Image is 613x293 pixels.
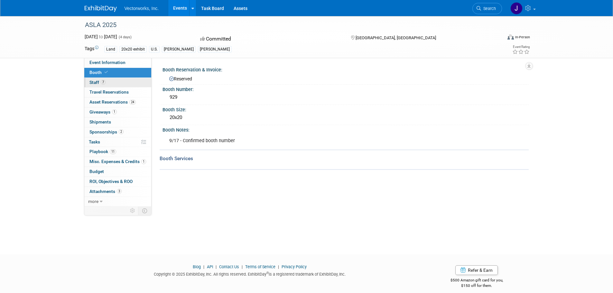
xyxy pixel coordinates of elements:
[282,264,307,269] a: Privacy Policy
[89,119,111,124] span: Shipments
[84,68,151,78] a: Booth
[127,206,138,215] td: Personalize Event Tab Strip
[512,45,530,49] div: Event Rating
[84,87,151,97] a: Travel Reservations
[84,107,151,117] a: Giveaways1
[481,6,496,11] span: Search
[85,270,415,277] div: Copyright © 2025 ExhibitDay, Inc. All rights reserved. ExhibitDay is a registered trademark of Ex...
[84,78,151,87] a: Staff7
[167,113,524,123] div: 20x20
[104,46,117,53] div: Land
[240,264,244,269] span: |
[425,283,529,288] div: $150 off for them.
[119,46,147,53] div: 20x20 exhibit
[455,265,498,275] a: Refer & Earn
[84,197,151,206] a: more
[84,147,151,157] a: Playbook11
[105,70,108,74] i: Booth reservation complete
[167,74,524,82] div: Reserved
[125,6,159,11] span: Vectorworks, Inc.
[89,70,109,75] span: Booth
[98,34,104,39] span: to
[141,159,146,164] span: 1
[84,127,151,137] a: Sponsorships2
[472,3,502,14] a: Search
[84,117,151,127] a: Shipments
[88,199,98,204] span: more
[89,99,136,105] span: Asset Reservations
[219,264,239,269] a: Contact Us
[163,125,529,133] div: Booth Notes:
[163,105,529,113] div: Booth Size:
[138,206,151,215] td: Toggle Event Tabs
[89,80,106,85] span: Staff
[163,85,529,93] div: Booth Number:
[84,167,151,177] a: Budget
[101,80,106,85] span: 7
[84,157,151,167] a: Misc. Expenses & Credits1
[515,35,530,40] div: In-Person
[425,273,529,288] div: $500 Amazon gift card for you,
[163,65,529,73] div: Booth Reservation & Invoice:
[84,137,151,147] a: Tasks
[356,35,436,40] span: [GEOGRAPHIC_DATA], [GEOGRAPHIC_DATA]
[84,177,151,187] a: ROI, Objectives & ROO
[167,92,524,102] div: 929
[214,264,218,269] span: |
[464,33,530,43] div: Event Format
[193,264,201,269] a: Blog
[245,264,275,269] a: Terms of Service
[89,169,104,174] span: Budget
[117,189,122,194] span: 3
[510,2,523,14] img: Jennifer Niziolek
[89,149,116,154] span: Playbook
[89,189,122,194] span: Attachments
[198,33,340,45] div: Committed
[160,155,529,162] div: Booth Services
[119,129,124,134] span: 2
[162,46,196,53] div: [PERSON_NAME]
[83,19,492,31] div: ASLA 2025
[89,139,100,144] span: Tasks
[89,159,146,164] span: Misc. Expenses & Credits
[84,58,151,68] a: Event Information
[84,187,151,197] a: Attachments3
[89,109,117,114] span: Giveaways
[129,100,136,105] span: 24
[84,97,151,107] a: Asset Reservations24
[118,35,132,39] span: (4 days)
[266,271,269,275] sup: ®
[110,149,116,154] span: 11
[507,34,514,40] img: Format-Inperson.png
[85,34,117,39] span: [DATE] [DATE]
[165,134,457,147] div: 9/17 - Confirmed booth number
[112,109,117,114] span: 1
[207,264,213,269] a: API
[149,46,160,53] div: U.S.
[89,89,129,95] span: Travel Reservations
[85,45,98,53] td: Tags
[89,129,124,134] span: Sponsorships
[198,46,232,53] div: [PERSON_NAME]
[89,60,125,65] span: Event Information
[202,264,206,269] span: |
[89,179,133,184] span: ROI, Objectives & ROO
[276,264,281,269] span: |
[85,5,117,12] img: ExhibitDay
